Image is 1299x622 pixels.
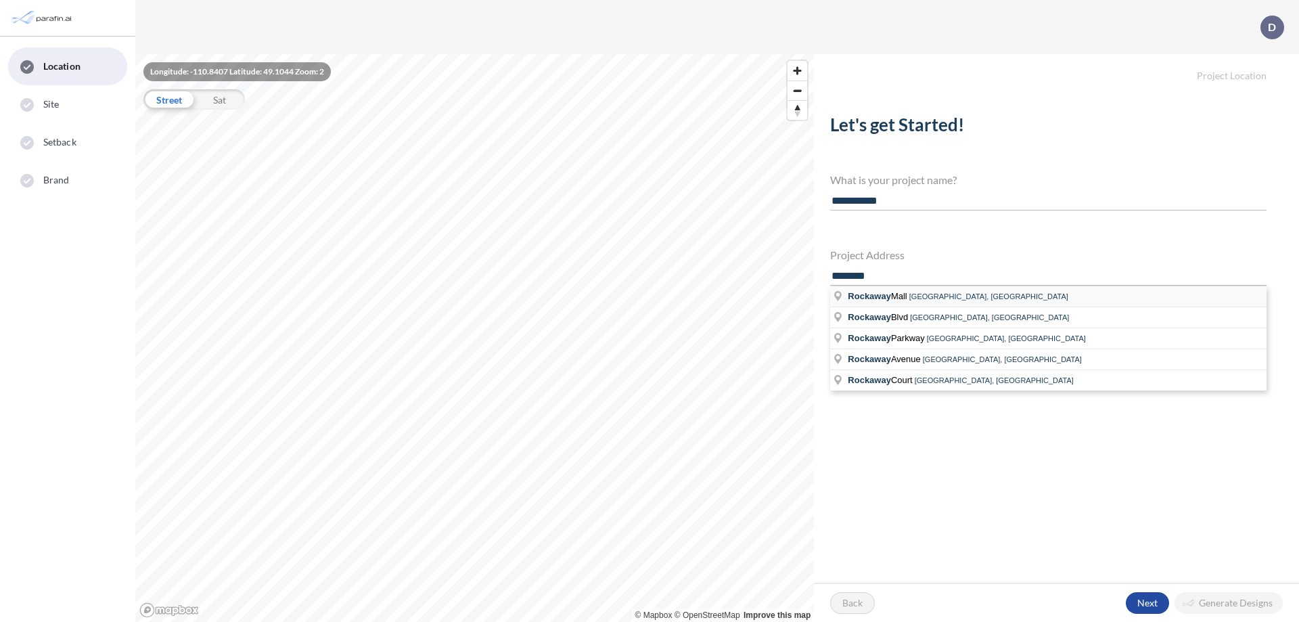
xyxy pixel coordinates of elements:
[43,173,70,187] span: Brand
[830,114,1267,141] h2: Let's get Started!
[788,81,807,100] button: Zoom out
[43,97,59,111] span: Site
[788,61,807,81] button: Zoom in
[43,135,76,149] span: Setback
[1268,21,1276,33] p: D
[788,101,807,120] span: Reset bearing to north
[848,354,922,364] span: Avenue
[848,333,926,343] span: Parkway
[744,610,811,620] a: Improve this map
[848,354,891,364] span: Rockaway
[915,376,1074,384] span: [GEOGRAPHIC_DATA], [GEOGRAPHIC_DATA]
[830,248,1267,261] h4: Project Address
[135,54,814,622] canvas: Map
[910,313,1069,321] span: [GEOGRAPHIC_DATA], [GEOGRAPHIC_DATA]
[10,5,76,30] img: Parafin
[848,291,891,301] span: Rockaway
[923,355,1082,363] span: [GEOGRAPHIC_DATA], [GEOGRAPHIC_DATA]
[43,60,81,73] span: Location
[909,292,1068,301] span: [GEOGRAPHIC_DATA], [GEOGRAPHIC_DATA]
[675,610,740,620] a: OpenStreetMap
[143,89,194,110] div: Street
[848,375,891,385] span: Rockaway
[194,89,245,110] div: Sat
[848,291,909,301] span: Mall
[927,334,1086,342] span: [GEOGRAPHIC_DATA], [GEOGRAPHIC_DATA]
[830,173,1267,186] h4: What is your project name?
[139,602,199,618] a: Mapbox homepage
[788,100,807,120] button: Reset bearing to north
[143,62,331,81] div: Longitude: -110.8407 Latitude: 49.1044 Zoom: 2
[635,610,673,620] a: Mapbox
[1126,592,1169,614] button: Next
[848,333,891,343] span: Rockaway
[848,375,914,385] span: Court
[814,54,1299,82] h5: Project Location
[848,312,910,322] span: Blvd
[848,312,891,322] span: Rockaway
[1137,596,1158,610] p: Next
